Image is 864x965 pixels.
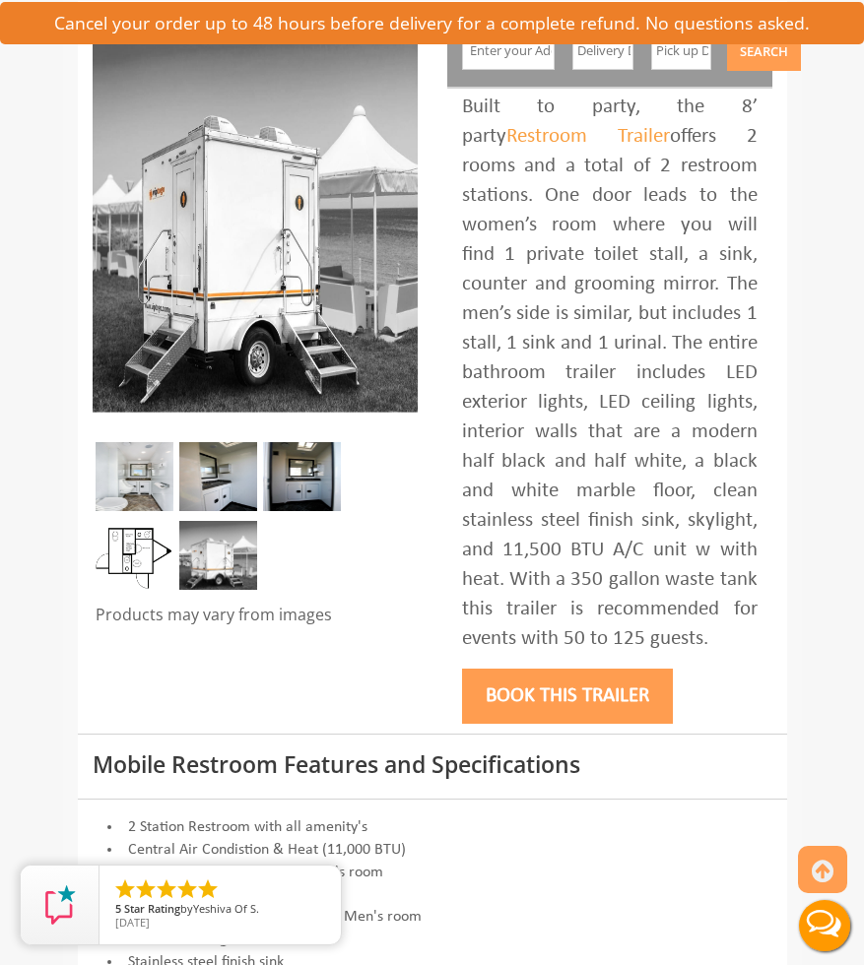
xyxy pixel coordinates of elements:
a: Restroom Trailer [506,126,670,147]
button: Live Chat [785,886,864,965]
li: LED exterior lights [93,929,772,951]
button: Book this trailer [462,669,673,724]
li:  [134,877,158,901]
li: 2 Station Restroom with all amenity's [93,816,772,839]
span: by [115,903,325,917]
li:  [196,877,220,901]
button: Search [727,31,801,71]
img: Review Rating [40,885,80,925]
img: Inside of complete restroom with a stall, a urinal, tissue holders, cabinets and mirror [96,442,173,511]
img: DSC_0004_email [263,442,341,511]
span: Yeshiva Of S. [193,901,259,916]
img: A mini restroom trailer with two separate stations and separate doors for males and females [179,521,257,590]
li:  [175,877,199,901]
img: A mini restroom trailer with two separate stations and separate doors for males and females [93,19,418,413]
span: [DATE] [115,915,150,930]
input: Enter your Address [462,31,555,70]
li:  [155,877,178,901]
img: DSC_0016_email [179,442,257,511]
li: 1 Stalls and 1 sink in the Women's room [93,862,772,884]
div: Products may vary from images [93,604,418,637]
li: Central Air Condistion & Heat (11,000 BTU) [93,839,772,862]
input: Delivery Date [572,31,632,70]
span: 5 [115,901,121,916]
li: 1 Urinals, 1 stall and 1 sink in the Men's room [93,906,772,929]
input: Pick up Date [651,31,711,70]
img: Floor Plan of 2 station Mini restroom with sink and toilet [96,521,173,590]
li: LED ceiling light package [93,884,772,907]
li:  [113,877,137,901]
div: Built to party, the 8’ party offers 2 rooms and a total of 2 restroom stations. One door leads to... [462,93,758,654]
h3: Mobile Restroom Features and Specifications [93,752,772,777]
span: Star Rating [124,901,180,916]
